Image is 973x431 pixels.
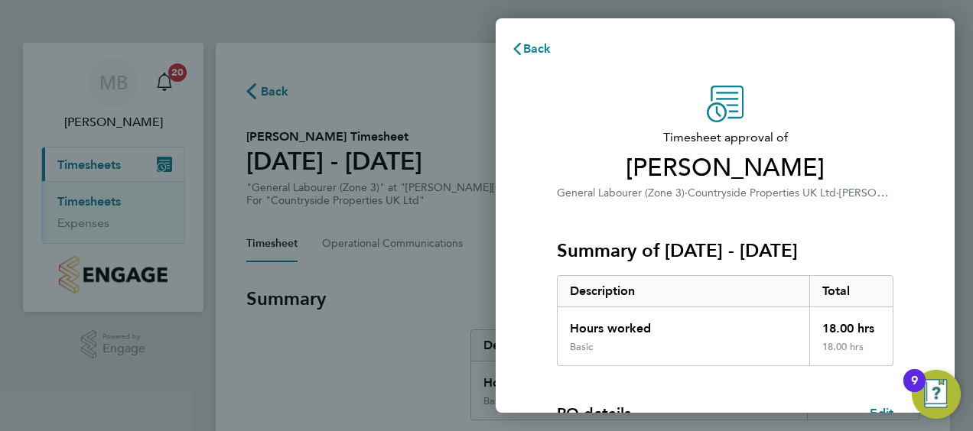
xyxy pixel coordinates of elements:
[557,403,631,424] h4: PO details
[557,153,893,183] span: [PERSON_NAME]
[809,341,893,365] div: 18.00 hrs
[557,186,685,199] span: General Labourer (Zone 3)
[557,275,893,366] div: Summary of 22 - 28 Sep 2025
[558,307,809,341] div: Hours worked
[836,186,839,199] span: ·
[570,341,593,353] div: Basic
[557,238,893,263] h3: Summary of [DATE] - [DATE]
[496,34,567,64] button: Back
[558,276,809,306] div: Description
[870,406,893,420] span: Edit
[912,370,961,419] button: Open Resource Center, 9 new notifications
[809,307,893,341] div: 18.00 hrs
[911,381,918,400] div: 9
[523,41,552,56] span: Back
[870,404,893,423] a: Edit
[688,186,836,199] span: Countryside Properties UK Ltd
[557,128,893,147] span: Timesheet approval of
[809,276,893,306] div: Total
[685,186,688,199] span: ·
